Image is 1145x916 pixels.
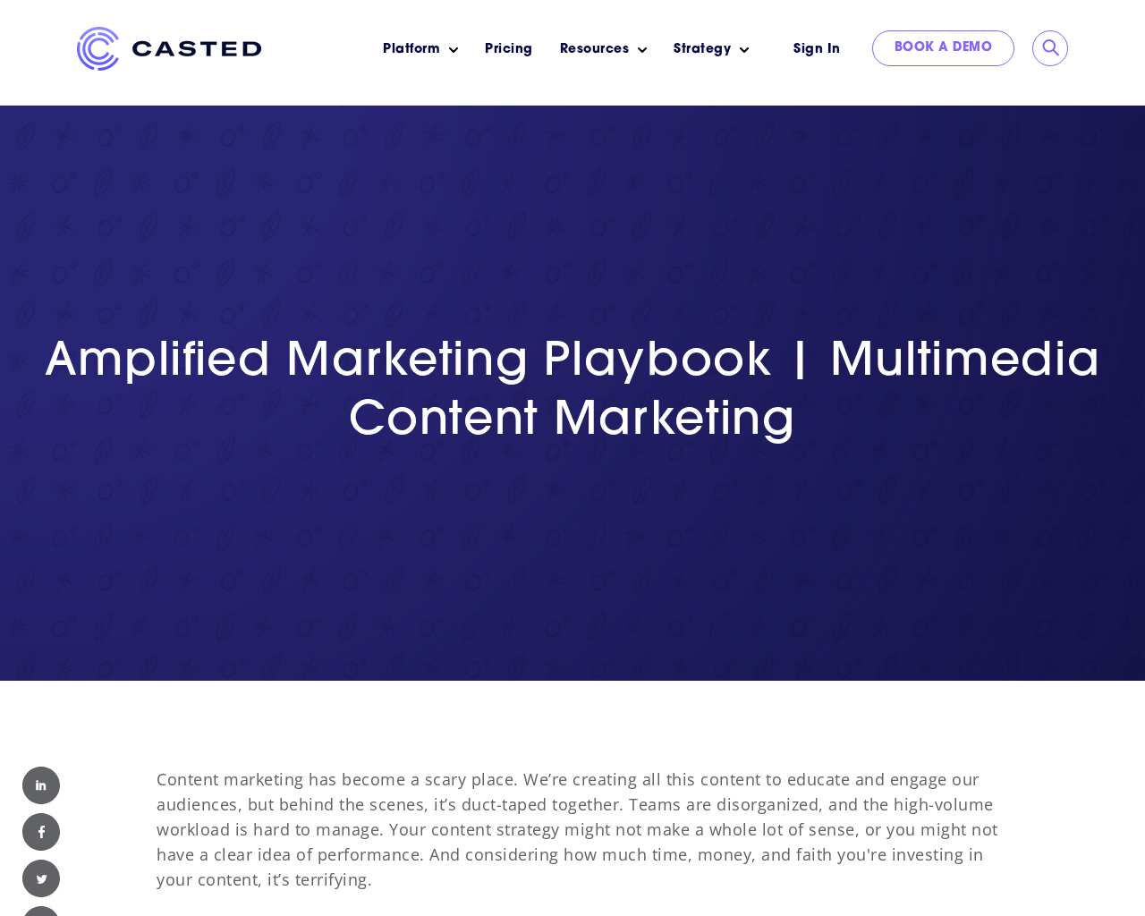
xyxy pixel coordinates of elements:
img: Facebook [22,813,60,851]
p: Content marketing has become a scary place. We’re creating all this content to educate and engage... [157,767,1008,892]
input: Submit [1042,39,1060,57]
img: Twitter [22,860,60,897]
nav: Main menu [288,27,762,72]
a: Pricing [485,40,533,59]
a: Resources [560,40,630,59]
a: Sign In [771,30,863,69]
a: Platform [383,40,440,59]
img: Linked [22,767,60,804]
img: Casted_Logo_Horizontal_FullColor_PUR_BLUE [77,27,261,71]
span: Amplified Marketing Playbook | Multimedia Content Marketing [45,340,1101,445]
a: Book a Demo [872,30,1015,66]
a: Strategy [674,40,731,59]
